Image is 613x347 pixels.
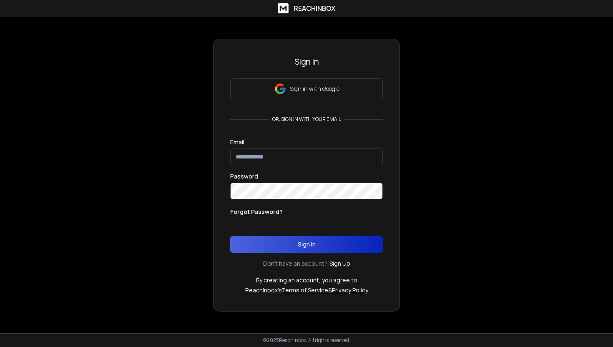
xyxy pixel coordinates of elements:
a: Sign Up [329,259,350,268]
p: ReachInbox's & [245,286,368,294]
p: or, sign in with your email [269,116,344,123]
p: Don't have an account? [263,259,328,268]
h1: ReachInbox [294,3,335,13]
a: Privacy Policy [332,286,368,294]
h3: Sign In [230,56,383,68]
a: ReachInbox [278,3,335,13]
a: Terms of Service [281,286,328,294]
label: Password [230,173,258,179]
p: By creating an account, you agree to [256,276,357,284]
button: Sign In [230,236,383,253]
p: Sign in with Google [290,85,339,93]
label: Email [230,139,244,145]
p: © 2025 Reachinbox. All rights reserved. [263,337,350,344]
p: Forgot Password? [230,208,283,216]
button: Sign in with Google [230,78,383,99]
